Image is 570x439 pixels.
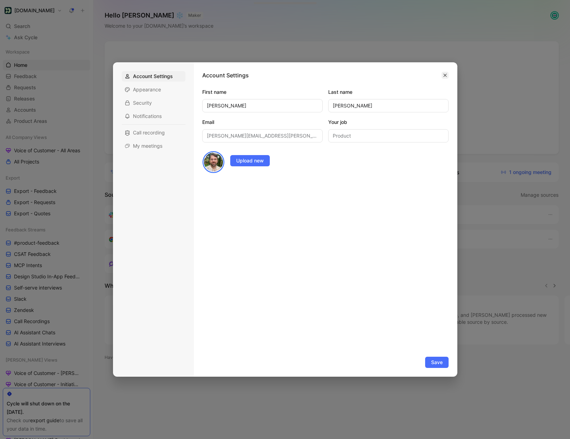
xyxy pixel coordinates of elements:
[230,155,270,166] button: Upload new
[133,99,152,106] span: Security
[202,71,249,79] h1: Account Settings
[328,118,449,126] label: Your job
[133,113,162,120] span: Notifications
[203,152,224,172] img: avatar
[202,118,323,126] label: Email
[122,98,185,108] div: Security
[122,71,185,82] div: Account Settings
[202,88,323,96] label: First name
[122,84,185,95] div: Appearance
[122,141,185,151] div: My meetings
[133,129,165,136] span: Call recording
[328,88,449,96] label: Last name
[133,142,162,149] span: My meetings
[122,127,185,138] div: Call recording
[133,73,173,80] span: Account Settings
[122,111,185,121] div: Notifications
[425,357,449,368] button: Save
[133,86,161,93] span: Appearance
[236,156,264,165] span: Upload new
[431,358,443,367] span: Save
